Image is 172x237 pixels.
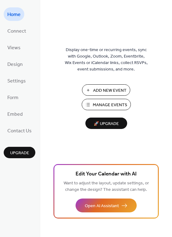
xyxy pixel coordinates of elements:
a: Contact Us [4,124,35,137]
span: Views [7,43,21,53]
span: Manage Events [93,102,127,108]
a: Embed [4,107,26,121]
span: Form [7,93,18,103]
span: Contact Us [7,126,32,136]
a: Settings [4,74,29,87]
button: Add New Event [82,84,130,96]
button: Upgrade [4,147,35,158]
a: Views [4,41,24,54]
span: Upgrade [10,150,29,156]
span: Want to adjust the layout, update settings, or change the design? The assistant can help. [64,179,149,194]
span: Home [7,10,21,20]
span: Embed [7,110,23,119]
span: Display one-time or recurring events, sync with Google, Outlook, Zoom, Eventbrite, Wix Events or ... [65,47,148,73]
a: Home [4,7,24,21]
a: Design [4,57,26,71]
button: 🚀 Upgrade [85,118,127,129]
a: Form [4,90,22,104]
span: 🚀 Upgrade [89,120,123,128]
span: Add New Event [93,87,127,94]
button: Open AI Assistant [76,199,137,212]
span: Settings [7,76,26,86]
span: Edit Your Calendar with AI [76,170,137,179]
span: Design [7,60,23,70]
a: Connect [4,24,30,38]
span: Open AI Assistant [85,203,119,209]
button: Manage Events [82,99,131,110]
span: Connect [7,26,26,36]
